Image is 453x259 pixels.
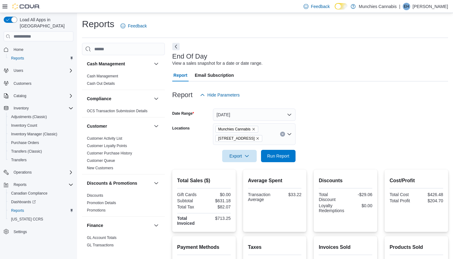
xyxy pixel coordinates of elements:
[153,95,160,102] button: Compliance
[87,74,118,78] a: Cash Management
[403,3,410,10] div: Elias Hanna
[1,104,76,113] button: Inventory
[11,92,29,100] button: Catalog
[248,244,302,251] h2: Taxes
[6,54,76,63] button: Reports
[335,3,348,10] input: Dark Mode
[11,105,31,112] button: Inventory
[267,153,289,159] span: Run Report
[87,166,113,170] a: New Customers
[399,3,400,10] p: |
[11,181,29,188] button: Reports
[11,46,73,53] span: Home
[1,66,76,75] button: Users
[87,193,103,198] a: Discounts
[87,151,132,155] a: Customer Purchase History
[87,180,137,186] h3: Discounts & Promotions
[280,132,285,137] button: Clear input
[177,216,195,226] strong: Total Invoiced
[82,107,165,117] div: Compliance
[215,126,258,133] span: Munchies Cannabis
[319,177,372,184] h2: Discounts
[6,198,76,206] a: Dashboards
[1,92,76,100] button: Catalog
[248,177,302,184] h2: Average Spent
[205,198,231,203] div: $631.18
[153,122,160,130] button: Customer
[9,198,38,206] a: Dashboards
[215,135,263,142] span: 131 Beechwood Ave
[87,243,114,247] a: GL Transactions
[404,3,409,10] span: EH
[6,156,76,164] button: Transfers
[87,109,148,113] a: OCS Transaction Submission Details
[87,144,127,148] a: Customer Loyalty Points
[11,92,73,100] span: Catalog
[9,139,73,146] span: Purchase Orders
[261,150,296,162] button: Run Report
[82,192,165,216] div: Discounts & Promotions
[87,158,115,163] a: Customer Queue
[195,69,234,81] span: Email Subscription
[9,190,50,197] a: Canadian Compliance
[205,204,231,209] div: $82.07
[311,3,330,10] span: Feedback
[226,150,253,162] span: Export
[153,222,160,229] button: Finance
[118,20,149,32] a: Feedback
[11,105,73,112] span: Inventory
[14,170,32,175] span: Operations
[1,168,76,177] button: Operations
[287,132,292,137] button: Open list of options
[248,192,274,202] div: Transaction Average
[177,198,203,203] div: Subtotal
[172,126,190,131] label: Locations
[319,203,344,213] div: Loyalty Redemptions
[172,43,180,50] button: Next
[153,60,160,68] button: Cash Management
[173,69,187,81] span: Report
[87,61,151,67] button: Cash Management
[11,79,73,87] span: Customers
[4,43,73,252] nav: Complex example
[9,207,27,214] a: Reports
[276,192,301,197] div: $33.22
[6,147,76,156] button: Transfers (Classic)
[9,55,27,62] a: Reports
[153,179,160,187] button: Discounts & Promotions
[319,244,372,251] h2: Invoices Sold
[14,93,26,98] span: Catalog
[256,137,259,140] button: Remove 131 Beechwood Ave from selection in this group
[413,3,448,10] p: [PERSON_NAME]
[11,132,57,137] span: Inventory Manager (Classic)
[87,96,151,102] button: Compliance
[9,190,73,197] span: Canadian Compliance
[14,47,23,52] span: Home
[218,135,255,142] span: [STREET_ADDRESS]
[6,138,76,147] button: Purchase Orders
[11,80,34,87] a: Customers
[87,81,115,86] a: Cash Out Details
[14,106,29,111] span: Inventory
[347,203,372,208] div: $0.00
[9,122,73,129] span: Inventory Count
[11,149,42,154] span: Transfers (Classic)
[14,81,31,86] span: Customers
[177,244,231,251] h2: Payment Methods
[11,56,24,61] span: Reports
[82,72,165,90] div: Cash Management
[128,23,147,29] span: Feedback
[205,216,231,221] div: $713.25
[1,79,76,88] button: Customers
[6,189,76,198] button: Canadian Compliance
[177,177,231,184] h2: Total Sales ($)
[6,206,76,215] button: Reports
[359,3,397,10] p: Munchies Cannabis
[172,111,194,116] label: Date Range
[87,201,116,205] a: Promotion Details
[87,123,107,129] h3: Customer
[9,113,49,121] a: Adjustments (Classic)
[82,18,114,30] h1: Reports
[390,198,415,203] div: Total Profit
[6,130,76,138] button: Inventory Manager (Classic)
